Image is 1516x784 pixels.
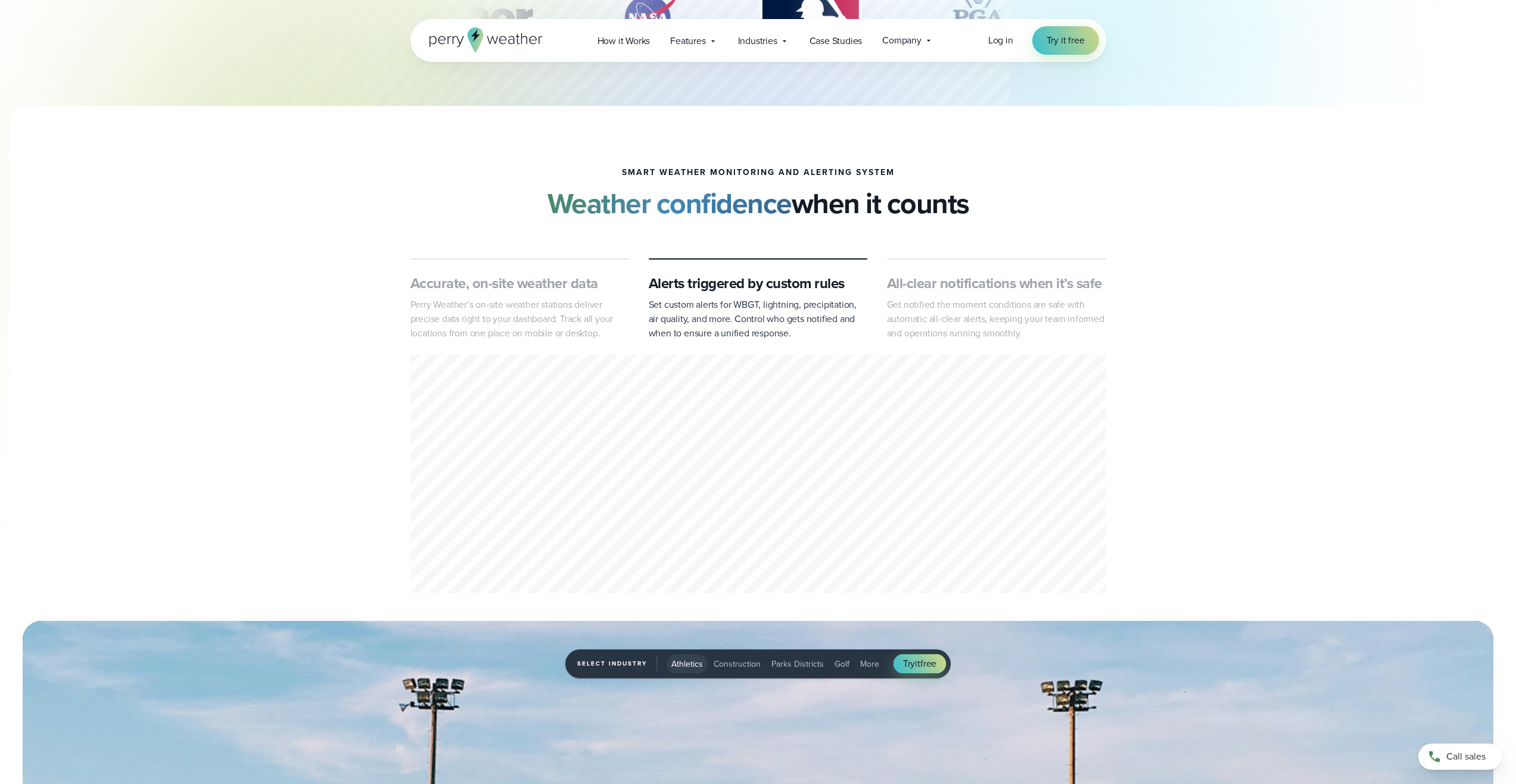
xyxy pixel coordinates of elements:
[771,658,824,670] span: Parks Districts
[649,274,868,293] h3: Alerts triggered by custom rules
[1446,749,1486,764] span: Call sales
[894,654,946,673] a: Tryitfree
[410,274,630,293] h3: Accurate, on-site weather data
[671,658,703,670] span: Athletics
[709,654,765,673] button: Construction
[887,274,1106,293] h3: All-clear notifications when it’s safe
[903,657,936,671] span: Try free
[835,658,849,670] span: Golf
[547,182,792,224] strong: Weather confidence
[799,29,873,53] a: Case Studies
[1032,26,1099,55] a: Try it free
[738,34,777,48] span: Industries
[988,33,1013,48] a: Log in
[670,34,705,48] span: Features
[649,298,868,341] p: Set custom alerts for WBGT, lightning, precipitation, air quality, and more. Control who gets not...
[860,658,879,670] span: More
[855,654,884,673] button: More
[597,34,650,48] span: How it Works
[767,654,829,673] button: Parks Districts
[714,658,761,670] span: Construction
[622,168,895,177] h1: smart weather monitoring and alerting system
[810,34,863,48] span: Case Studies
[667,654,708,673] button: Athletics
[887,298,1106,341] p: Get notified the moment conditions are safe with automatic all-clear alerts, keeping your team in...
[1418,744,1502,770] a: Call sales
[410,355,1106,597] div: slideshow
[882,33,922,48] span: Company
[587,29,661,53] a: How it Works
[410,355,1106,597] div: 2 of 3
[547,187,969,220] h2: when it counts
[915,657,920,670] span: it
[410,298,630,341] p: Perry Weather’s on-site weather stations deliver precise data right to your dashboard. Track all ...
[577,657,657,671] span: Select Industry
[988,33,1013,47] span: Log in
[830,654,854,673] button: Golf
[1047,33,1085,48] span: Try it free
